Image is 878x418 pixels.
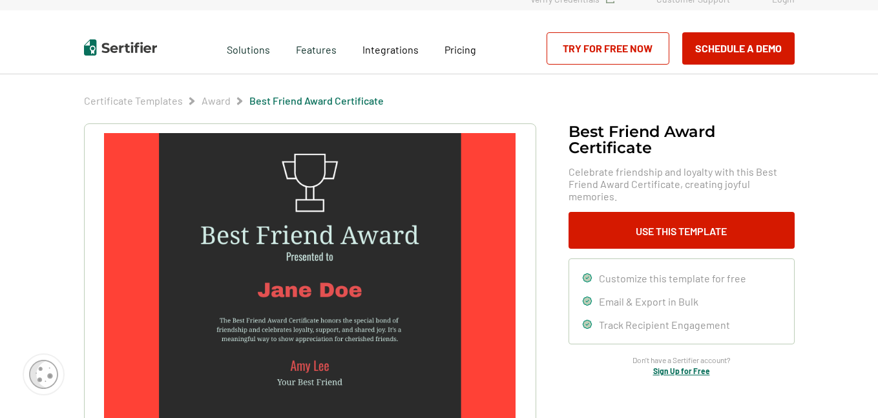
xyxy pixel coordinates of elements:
[653,366,710,375] a: Sign Up for Free
[296,40,337,56] span: Features
[84,94,384,107] div: Breadcrumb
[632,354,731,366] span: Don’t have a Sertifier account?
[569,123,795,156] h1: Best Friend Award Certificate​
[362,40,419,56] a: Integrations
[249,94,384,107] a: Best Friend Award Certificate​
[84,94,183,107] a: Certificate Templates
[682,32,795,65] button: Schedule a Demo
[599,272,746,284] span: Customize this template for free
[444,40,476,56] a: Pricing
[813,356,878,418] iframe: Chat Widget
[599,295,698,308] span: Email & Export in Bulk
[569,165,795,202] span: Celebrate friendship and loyalty with this Best Friend Award Certificate, creating joyful memories.
[444,43,476,56] span: Pricing
[569,212,795,249] button: Use This Template
[227,40,270,56] span: Solutions
[84,39,157,56] img: Sertifier | Digital Credentialing Platform
[29,360,58,389] img: Cookie Popup Icon
[599,319,730,331] span: Track Recipient Engagement
[202,94,231,107] a: Award
[362,43,419,56] span: Integrations
[547,32,669,65] a: Try for Free Now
